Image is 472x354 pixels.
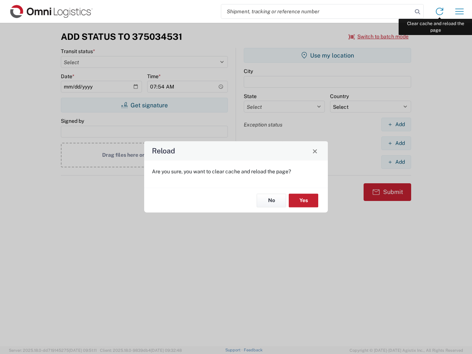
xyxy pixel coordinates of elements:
button: Yes [289,194,318,207]
p: Are you sure, you want to clear cache and reload the page? [152,168,320,175]
input: Shipment, tracking or reference number [221,4,412,18]
button: Close [310,146,320,156]
button: No [257,194,286,207]
h4: Reload [152,146,175,156]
